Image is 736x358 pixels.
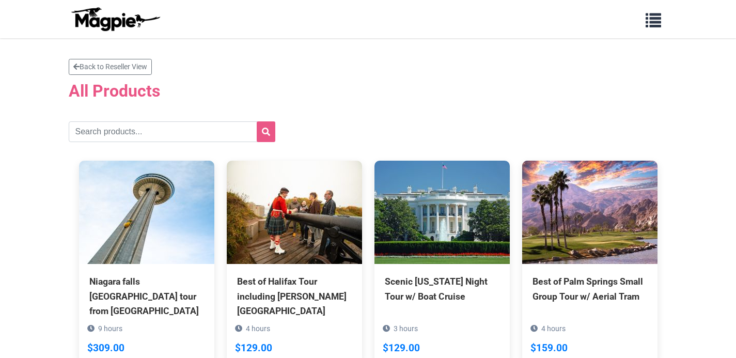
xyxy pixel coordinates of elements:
div: Scenic [US_STATE] Night Tour w/ Boat Cruise [385,274,499,303]
div: Niagara falls [GEOGRAPHIC_DATA] tour from [GEOGRAPHIC_DATA] [89,274,204,318]
span: 9 hours [98,324,122,333]
span: 3 hours [394,324,418,333]
div: Best of Palm Springs Small Group Tour w/ Aerial Tram [533,274,647,303]
div: $129.00 [235,340,272,356]
a: Scenic [US_STATE] Night Tour w/ Boat Cruise 3 hours $129.00 [374,161,510,350]
span: 4 hours [246,324,270,333]
div: $129.00 [383,340,420,356]
a: Best of Palm Springs Small Group Tour w/ Aerial Tram 4 hours $159.00 [522,161,657,350]
input: Search products... [69,121,275,142]
a: Back to Reseller View [69,59,152,75]
img: Best of Palm Springs Small Group Tour w/ Aerial Tram [522,161,657,264]
h2: All Products [69,81,668,101]
img: Scenic Washington Night Tour w/ Boat Cruise [374,161,510,264]
span: 4 hours [541,324,566,333]
div: $159.00 [530,340,568,356]
img: Best of Halifax Tour including Peggy's Cove [227,161,362,264]
div: $309.00 [87,340,124,356]
div: Best of Halifax Tour including [PERSON_NAME][GEOGRAPHIC_DATA] [237,274,352,318]
img: Niagara falls Canada tour from Toronto [79,161,214,264]
img: logo-ab69f6fb50320c5b225c76a69d11143b.png [69,7,162,32]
